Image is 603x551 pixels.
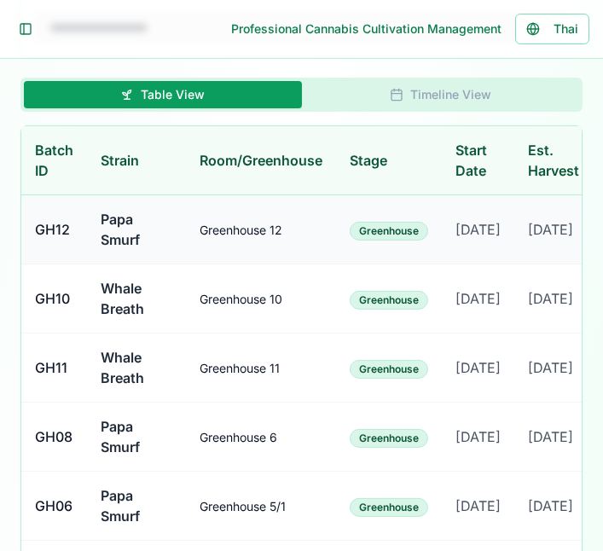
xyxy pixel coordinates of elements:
div: Greenhouse [350,291,428,310]
span: [DATE] [455,497,501,514]
span: Papa Smurf [101,418,140,455]
span: Thai [554,20,578,38]
span: Papa Smurf [101,487,140,525]
th: Stage [336,126,442,195]
th: Room/Greenhouse [186,126,336,195]
th: Est. Harvest [514,126,593,195]
span: [DATE] [528,428,573,445]
span: [DATE] [528,221,573,238]
span: Greenhouse 12 [200,223,282,237]
span: GH06 [35,497,72,514]
span: Greenhouse 5/1 [200,499,286,513]
span: Greenhouse 6 [200,430,277,444]
span: Whale Breath [101,349,144,386]
span: [DATE] [528,359,573,376]
span: [DATE] [528,497,573,514]
th: Batch ID [21,126,87,195]
span: Greenhouse 10 [200,292,282,306]
span: Greenhouse 11 [200,361,280,375]
span: GH11 [35,359,67,376]
div: Greenhouse [350,360,428,379]
button: Thai [515,14,589,44]
span: GH08 [35,428,72,445]
th: Strain [87,126,186,195]
button: Table View [24,81,302,108]
span: Papa Smurf [101,211,140,248]
div: Greenhouse [350,222,428,241]
th: Start Date [442,126,514,195]
div: Greenhouse [350,429,428,448]
span: GH10 [35,290,70,307]
span: [DATE] [528,290,573,307]
span: [DATE] [455,221,501,238]
span: [DATE] [455,290,501,307]
span: GH12 [35,221,70,238]
span: [DATE] [455,359,501,376]
div: Professional Cannabis Cultivation Management [231,20,502,38]
div: Greenhouse [350,498,428,517]
span: Whale Breath [101,280,144,317]
span: [DATE] [455,428,501,445]
button: Timeline View [302,81,580,108]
